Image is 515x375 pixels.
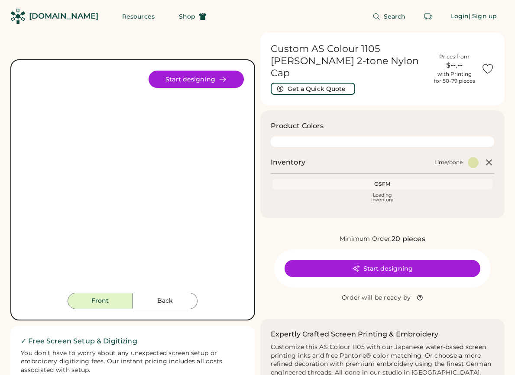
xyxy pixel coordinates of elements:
[340,235,392,243] div: Minimum Order:
[271,157,305,168] h2: Inventory
[21,349,245,375] div: You don't have to worry about any unexpected screen setup or embroidery digitizing fees. Our inst...
[451,12,469,21] div: Login
[439,53,470,60] div: Prices from
[271,329,439,339] h2: Expertly Crafted Screen Printing & Embroidery
[434,71,475,84] div: with Printing for 50-79 pieces
[434,159,463,166] div: Lime/bone
[21,336,245,346] h2: ✓ Free Screen Setup & Digitizing
[271,121,324,131] h3: Product Colors
[420,8,437,25] button: Retrieve an order
[271,83,355,95] button: Get a Quick Quote
[179,13,195,19] span: Shop
[149,71,244,88] button: Start designing
[371,193,393,202] div: Loading Inventory
[10,9,26,24] img: Rendered Logo - Screens
[68,293,133,309] button: Front
[362,8,416,25] button: Search
[22,71,244,293] div: 1105 Style Image
[433,60,476,71] div: $--.--
[133,293,198,309] button: Back
[22,71,244,293] img: 1105 - Lime/bone Front Image
[469,12,497,21] div: | Sign up
[112,8,165,25] button: Resources
[271,43,428,79] h1: Custom AS Colour 1105 [PERSON_NAME] 2-tone Nylon Cap
[285,260,480,277] button: Start designing
[29,11,98,22] div: [DOMAIN_NAME]
[342,294,411,302] div: Order will be ready by
[274,181,491,187] div: OSFM
[392,234,425,244] div: 20 pieces
[168,8,217,25] button: Shop
[384,13,406,19] span: Search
